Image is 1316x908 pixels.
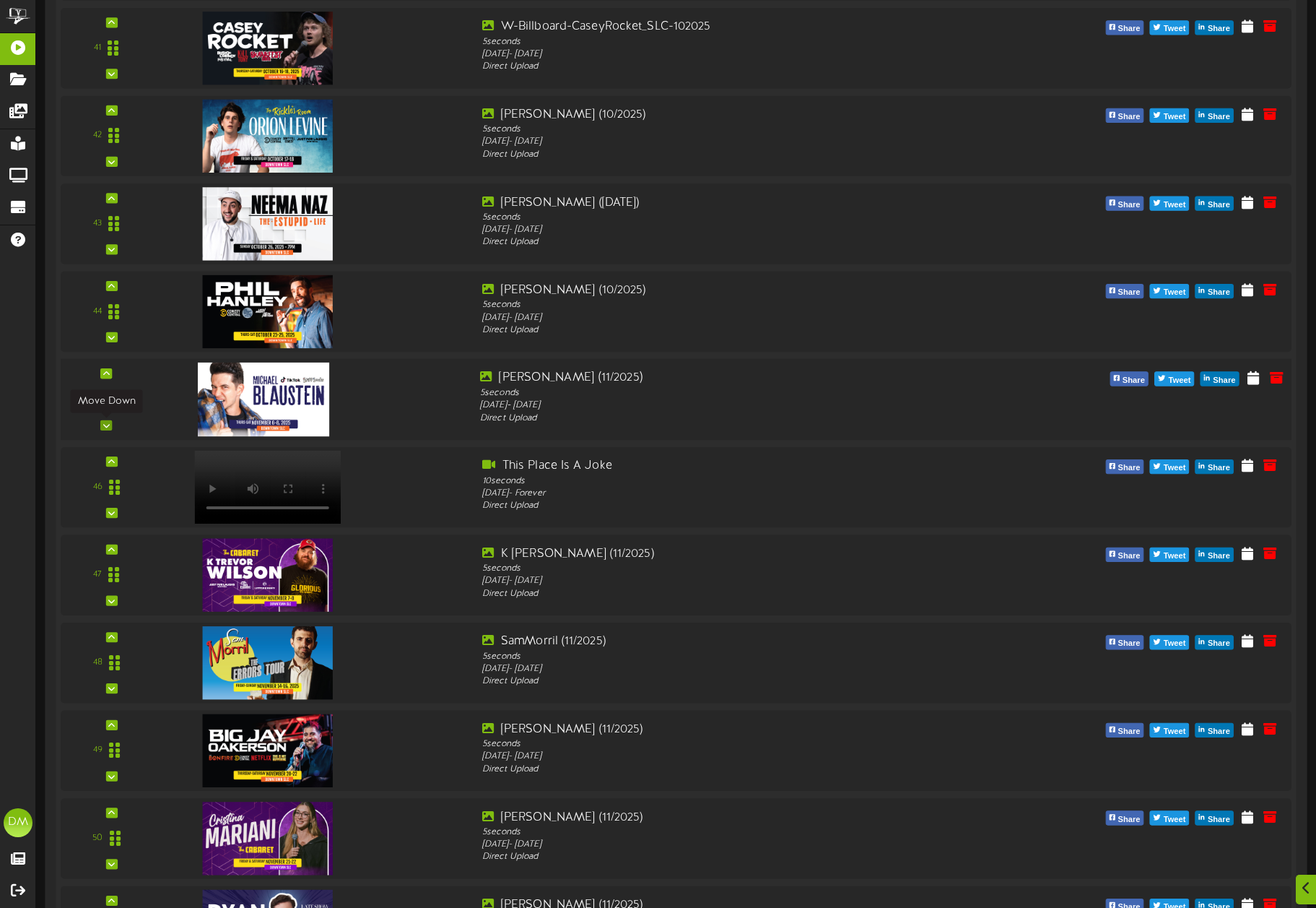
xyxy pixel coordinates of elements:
div: K [PERSON_NAME] (11/2025) [482,546,973,563]
button: Share [1195,635,1234,649]
span: Tweet [1161,460,1189,476]
div: 5 seconds [482,299,973,311]
button: Share [1105,196,1143,211]
img: 49550fa4-492c-43a6-92b8-b177ad32260b.jpg [203,275,333,348]
img: 2ab6c994-3c85-4279-a212-7a98548e3a7e.jpg [203,802,333,875]
button: Share [1105,284,1143,298]
div: Direct Upload [482,587,973,600]
div: SamMorril (11/2025) [482,634,973,650]
div: Direct Upload [482,324,973,337]
div: 10 seconds [482,475,973,487]
button: Tweet [1150,811,1190,826]
div: Direct Upload [482,149,973,161]
div: W-Billboard-CaseyRocket_SLC-102025 [482,19,973,35]
span: Share [1115,109,1143,125]
button: Share [1105,635,1143,649]
div: 47 [93,568,102,581]
div: 5 seconds [482,563,973,575]
span: Share [1115,197,1143,213]
button: Share [1200,371,1239,386]
div: [PERSON_NAME] (11/2025) [482,722,973,738]
button: Tweet [1150,196,1190,211]
button: Tweet [1150,20,1190,35]
div: 5 seconds [482,826,973,838]
div: Direct Upload [482,764,973,776]
span: Tweet [1161,197,1189,213]
button: Share [1195,196,1234,211]
span: Share [1205,636,1233,652]
div: 45 [87,393,96,406]
span: Share [1205,460,1233,476]
span: Tweet [1161,812,1189,828]
span: Share [1115,724,1143,740]
div: Direct Upload [480,412,976,425]
div: DM [4,808,32,837]
img: c771e588-fc13-4d64-ab90-1619ab48c6df.jpg [203,100,333,173]
span: Share [1115,460,1143,476]
img: d567b52a-0d26-48f8-a32e-c1e72cc0c59d.jpg [198,363,329,436]
span: Share [1120,372,1148,388]
div: Direct Upload [482,675,973,688]
div: Direct Upload [482,500,973,512]
span: Tweet [1165,372,1193,388]
div: [DATE] - [DATE] [482,136,973,148]
div: 5 seconds [482,211,973,223]
span: Share [1210,372,1238,388]
button: Share [1105,108,1143,123]
div: 41 [94,42,101,54]
button: Tweet [1150,635,1190,649]
button: Tweet [1150,284,1190,298]
button: Share [1195,459,1234,474]
div: [PERSON_NAME] (11/2025) [480,370,976,386]
div: [PERSON_NAME] (10/2025) [482,107,973,124]
img: 97e85d0d-f04b-43de-88cf-db4c42167d63.jpg [203,626,333,699]
button: Share [1195,811,1234,826]
div: [DATE] - Forever [482,487,973,499]
span: Share [1205,109,1233,125]
button: Share [1105,459,1143,474]
span: Share [1205,21,1233,37]
div: 43 [93,217,102,230]
div: 5 seconds [482,124,973,136]
span: Share [1115,636,1143,652]
button: Share [1110,371,1149,386]
button: Tweet [1154,371,1194,386]
button: Tweet [1150,723,1190,738]
span: Tweet [1161,21,1189,37]
div: Direct Upload [482,61,973,73]
button: Share [1195,20,1234,35]
div: 50 [92,832,103,844]
button: Tweet [1150,548,1190,562]
div: [DATE] - [DATE] [482,663,973,675]
div: Direct Upload [482,236,973,248]
button: Tweet [1150,459,1190,474]
div: 49 [93,745,103,757]
span: Share [1205,197,1233,213]
div: 5 seconds [480,386,976,399]
button: Share [1195,723,1234,738]
span: Tweet [1161,548,1189,564]
div: [DATE] - [DATE] [482,224,973,236]
div: 44 [93,306,102,318]
span: Share [1205,285,1233,300]
div: [DATE] - [DATE] [480,399,976,412]
div: 5 seconds [482,738,973,751]
img: f6a1b0c4-8a61-4e7d-908f-df4df243036e.jpg [203,187,333,260]
button: Share [1195,284,1234,298]
div: [DATE] - [DATE] [482,311,973,324]
div: 5 seconds [482,650,973,662]
span: Share [1115,285,1143,300]
div: [DATE] - [DATE] [482,575,973,587]
button: Share [1105,20,1143,35]
button: Share [1195,548,1234,562]
div: [DATE] - [DATE] [482,48,973,61]
span: Tweet [1161,109,1189,125]
span: Share [1205,548,1233,564]
div: 46 [93,481,103,493]
button: Share [1105,723,1143,738]
span: Share [1205,724,1233,740]
button: Share [1105,548,1143,562]
span: Tweet [1161,724,1189,740]
div: [PERSON_NAME] (10/2025) [482,282,973,299]
div: 48 [93,657,103,669]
